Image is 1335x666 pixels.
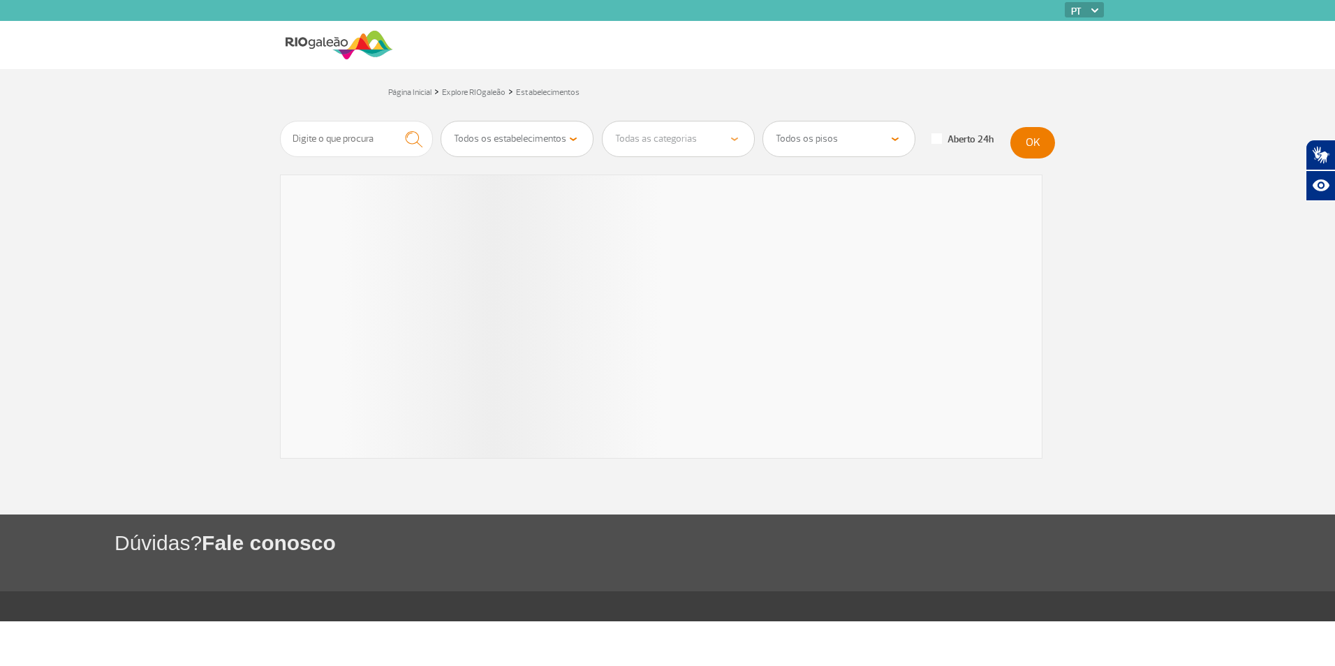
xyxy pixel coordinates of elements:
a: > [434,83,439,99]
a: Explore RIOgaleão [442,87,506,98]
span: Fale conosco [202,531,336,554]
label: Aberto 24h [931,133,994,146]
a: > [508,83,513,99]
button: Abrir tradutor de língua de sinais. [1306,140,1335,170]
button: Abrir recursos assistivos. [1306,170,1335,201]
div: Plugin de acessibilidade da Hand Talk. [1306,140,1335,201]
a: Página Inicial [388,87,432,98]
a: Estabelecimentos [516,87,580,98]
button: OK [1010,127,1055,158]
input: Digite o que procura [280,121,433,157]
h1: Dúvidas? [115,528,1335,557]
